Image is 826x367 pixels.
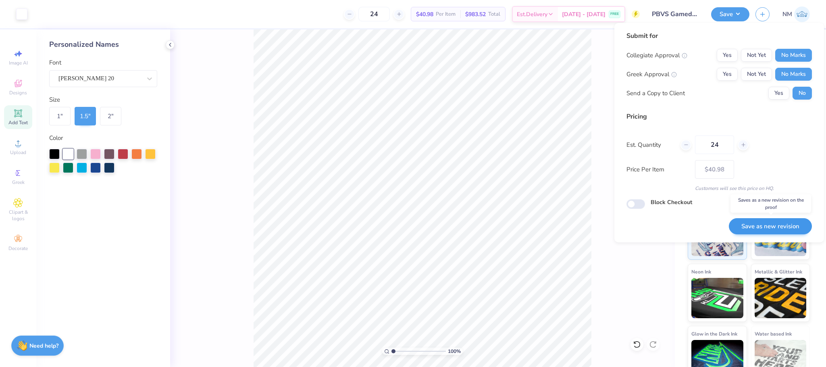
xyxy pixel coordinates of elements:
span: NM [782,10,792,19]
span: [DATE] - [DATE] [562,10,605,19]
span: $40.98 [416,10,433,19]
input: Untitled Design [646,6,705,22]
div: Personalized Names [49,39,157,50]
label: Est. Quantity [626,140,674,150]
div: 1 " [49,107,71,125]
span: Greek [12,179,25,186]
div: Pricing [626,112,812,121]
input: – – [358,7,390,21]
span: 100 % [448,348,461,355]
input: – – [695,136,734,154]
label: Price Per Item [626,165,689,174]
div: Greek Approval [626,70,677,79]
label: Font [49,58,61,67]
button: No [793,87,812,100]
div: Size [49,95,157,104]
button: Yes [717,68,738,81]
button: Not Yet [741,68,772,81]
span: Decorate [8,245,28,252]
span: $983.52 [465,10,486,19]
button: Not Yet [741,49,772,62]
span: Total [488,10,500,19]
span: Upload [10,149,26,156]
button: Yes [717,49,738,62]
div: Saves as a new revision on the proof [730,194,811,213]
span: Est. Delivery [517,10,547,19]
span: FREE [610,11,619,17]
span: Glow in the Dark Ink [691,329,737,338]
img: Naina Mehta [794,6,810,22]
img: Neon Ink [691,278,743,318]
span: Neon Ink [691,267,711,276]
span: Per Item [436,10,456,19]
div: Submit for [626,31,812,41]
button: No Marks [775,49,812,62]
div: 2 " [100,107,121,125]
img: Metallic & Glitter Ink [755,278,807,318]
button: Yes [768,87,789,100]
a: NM [782,6,810,22]
div: Collegiate Approval [626,51,687,60]
button: No Marks [775,68,812,81]
div: Send a Copy to Client [626,89,685,98]
strong: Need help? [29,342,58,350]
span: Image AI [9,60,28,66]
label: Block Checkout [651,198,692,206]
span: Metallic & Glitter Ink [755,267,802,276]
div: Color [49,133,157,143]
div: 1.5 " [75,107,96,125]
span: Clipart & logos [4,209,32,222]
span: Designs [9,90,27,96]
button: Save [711,7,749,21]
div: Customers will see this price on HQ. [626,185,812,192]
span: Add Text [8,119,28,126]
span: Water based Ink [755,329,792,338]
button: Save as new revision [729,218,812,235]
